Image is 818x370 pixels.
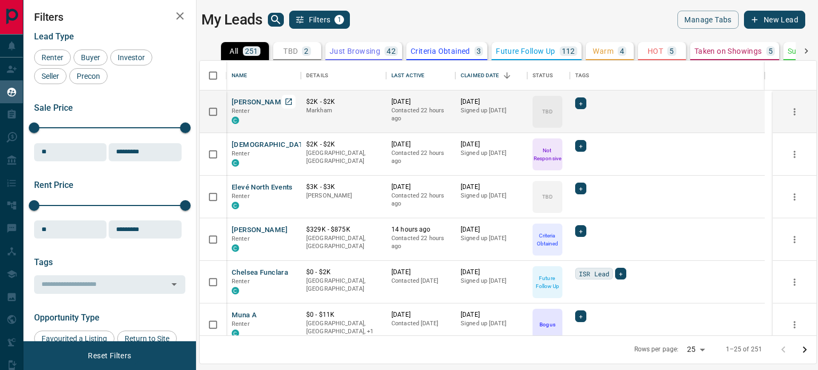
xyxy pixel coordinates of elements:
div: condos.ca [232,330,239,337]
div: + [575,183,586,194]
p: [DATE] [391,140,450,149]
p: $329K - $875K [306,225,381,234]
div: Name [226,61,301,91]
button: [PERSON_NAME] [232,225,288,235]
div: + [575,310,586,322]
p: [DATE] [391,183,450,192]
span: + [579,98,583,109]
p: [GEOGRAPHIC_DATA], [GEOGRAPHIC_DATA] [306,149,381,166]
button: more [787,146,803,162]
p: 112 [562,47,575,55]
div: + [575,225,586,237]
div: + [575,97,586,109]
p: 5 [669,47,674,55]
span: + [619,268,623,279]
div: Details [306,61,328,91]
div: condos.ca [232,117,239,124]
p: 251 [245,47,258,55]
p: [DATE] [461,140,522,149]
span: Rent Price [34,180,73,190]
span: Favourited a Listing [38,334,111,343]
div: Name [232,61,248,91]
p: [DATE] [461,310,522,319]
span: + [579,183,583,194]
span: Sale Price [34,103,73,113]
p: $0 - $2K [306,268,381,277]
span: Seller [38,72,63,80]
p: 4 [620,47,624,55]
p: Signed up [DATE] [461,106,522,115]
p: 3 [477,47,481,55]
div: condos.ca [232,244,239,252]
span: Investor [114,53,149,62]
div: condos.ca [232,159,239,167]
p: 2 [304,47,308,55]
div: Seller [34,68,67,84]
span: 1 [336,16,343,23]
button: Sort [500,68,514,83]
p: 42 [387,47,396,55]
div: Buyer [73,50,108,65]
button: Manage Tabs [677,11,738,29]
p: Not Responsive [534,146,561,162]
p: [DATE] [461,225,522,234]
div: Claimed Date [461,61,500,91]
button: Chelsea Funclara [232,268,288,278]
span: + [579,141,583,151]
button: more [787,232,803,248]
div: Details [301,61,386,91]
div: condos.ca [232,287,239,294]
p: 1–25 of 251 [726,345,762,354]
p: Rows per page: [634,345,679,354]
div: Return to Site [117,331,177,347]
span: ISR Lead [579,268,609,279]
div: Last Active [386,61,455,91]
button: [DEMOGRAPHIC_DATA][PERSON_NAME] [232,140,366,150]
p: [DATE] [391,97,450,106]
p: [DATE] [391,310,450,319]
p: Contacted 22 hours ago [391,192,450,208]
p: Signed up [DATE] [461,149,522,158]
button: search button [268,13,284,27]
div: Claimed Date [455,61,527,91]
p: Bogus [539,320,555,328]
div: 25 [683,342,708,357]
p: Criteria Obtained [534,232,561,248]
p: [PERSON_NAME] [306,192,381,200]
button: more [787,189,803,205]
p: HOT [648,47,663,55]
p: Warm [593,47,613,55]
div: + [615,268,626,279]
p: $0 - $11K [306,310,381,319]
span: Renter [232,108,250,114]
button: [PERSON_NAME] [232,97,288,108]
div: Tags [575,61,590,91]
a: Open in New Tab [282,95,296,109]
span: + [579,226,583,236]
span: Renter [232,235,250,242]
div: Renter [34,50,71,65]
span: Renter [38,53,67,62]
span: Tags [34,257,53,267]
span: Lead Type [34,31,74,42]
p: Toronto [306,319,381,336]
p: Just Browsing [330,47,380,55]
p: Signed up [DATE] [461,319,522,328]
p: Future Follow Up [534,274,561,290]
p: 14 hours ago [391,225,450,234]
h2: Filters [34,11,185,23]
p: 5 [768,47,773,55]
span: Renter [232,193,250,200]
button: more [787,317,803,333]
span: Buyer [77,53,104,62]
div: Status [533,61,553,91]
button: Open [167,277,182,292]
p: Contacted 22 hours ago [391,106,450,123]
p: [DATE] [391,268,450,277]
p: Signed up [DATE] [461,277,522,285]
span: Renter [232,278,250,285]
p: Signed up [DATE] [461,192,522,200]
span: Return to Site [121,334,173,343]
div: Status [527,61,570,91]
p: Markham [306,106,381,115]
